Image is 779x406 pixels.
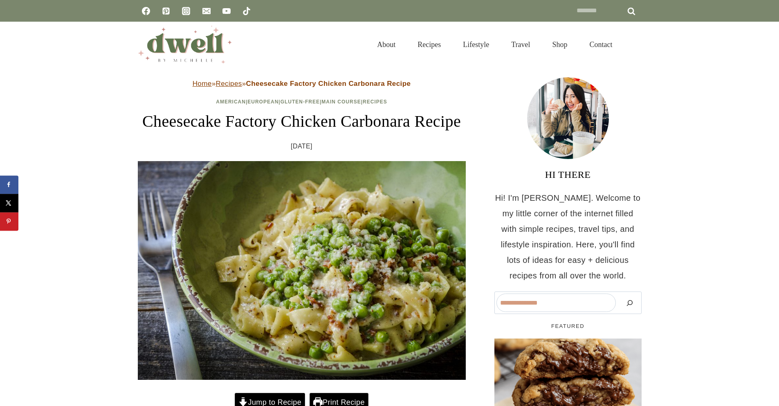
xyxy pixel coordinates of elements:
a: Contact [579,30,624,59]
h3: HI THERE [494,167,642,182]
a: Email [198,3,215,19]
strong: Cheesecake Factory Chicken Carbonara Recipe [246,80,411,87]
button: View Search Form [628,38,642,52]
span: | | | | [216,99,387,105]
a: Pinterest [158,3,174,19]
img: DWELL by michelle [138,26,232,63]
a: Travel [500,30,541,59]
a: American [216,99,246,105]
a: Main Course [321,99,361,105]
a: Lifestyle [452,30,500,59]
a: Recipes [406,30,452,59]
img: Homemade Cheesecake Factory Chicken Carbonara [138,161,466,380]
a: About [366,30,406,59]
p: Hi! I'm [PERSON_NAME]. Welcome to my little corner of the internet filled with simple recipes, tr... [494,190,642,283]
a: Recipes [363,99,387,105]
a: Gluten-Free [281,99,320,105]
button: Search [620,294,640,312]
nav: Primary Navigation [366,30,623,59]
time: [DATE] [291,140,312,153]
a: Facebook [138,3,154,19]
h5: FEATURED [494,322,642,330]
span: » » [193,80,411,87]
h1: Cheesecake Factory Chicken Carbonara Recipe [138,109,466,134]
a: European [247,99,278,105]
a: Home [193,80,212,87]
a: Instagram [178,3,194,19]
a: Recipes [216,80,242,87]
a: TikTok [238,3,255,19]
a: YouTube [218,3,235,19]
a: Shop [541,30,578,59]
